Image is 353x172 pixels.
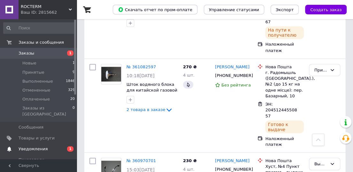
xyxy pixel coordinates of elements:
span: Показатели работы компании [19,157,59,168]
span: Отмененные [22,87,50,93]
span: Создать заказ [310,7,341,12]
span: Товары и услуги [19,135,55,141]
span: Сообщения [19,124,43,130]
button: Управление статусами [204,5,264,14]
span: 1 [73,60,75,66]
div: Выполнен [314,161,327,167]
span: ЭН: 20451244884567 [265,8,297,24]
span: 15:03[DATE] [127,167,155,172]
div: Нова Пошта [265,158,303,163]
a: № 360970701 [127,158,156,163]
span: 270 ₴ [183,64,197,69]
span: 1846 [66,79,75,84]
span: 329 [68,87,75,93]
div: Готово к выдаче [265,120,303,133]
button: Скачать отчет по пром-оплате [113,5,197,14]
a: [PERSON_NAME] [215,158,249,164]
div: г. Радомышль ([GEOGRAPHIC_DATA].), №2 (до 15 кг на одне місце): пер. Базарный, 10 [265,70,303,99]
span: 9 [73,70,75,75]
span: Принятые [22,70,44,75]
span: Заказы [19,50,34,56]
span: Новые [22,60,36,66]
a: 2 товара в заказе [127,107,173,112]
button: Экспорт [271,5,299,14]
span: 20 [70,96,75,102]
a: Фото товару [101,64,121,84]
span: Управление статусами [209,7,259,12]
div: Наложенный платеж [265,136,303,147]
a: [PERSON_NAME] [215,64,249,70]
span: Без рейтинга [221,82,251,87]
span: 0 [73,105,75,117]
div: [PHONE_NUMBER] [214,71,248,79]
span: 10:18[DATE] [127,73,155,78]
div: На пути к получателю [265,26,303,39]
span: ROCTERM [21,4,69,10]
span: 4 шт. [183,72,195,77]
div: Принят [314,67,327,73]
div: Ваш ID: 2815662 [21,10,77,15]
span: 230 ₴ [183,158,197,163]
div: Наложенный платеж [265,41,303,53]
span: 2 товара в заказе [127,107,165,112]
span: Скачать отчет по пром-оплате [118,7,192,12]
span: Заказы и сообщения [19,40,64,45]
span: 1 [67,146,73,152]
input: Поиск [3,22,75,34]
span: Выполненные [22,79,53,84]
img: Фото товару [101,67,121,82]
span: Оплаченные [22,96,50,102]
button: Создать заказ [305,5,347,14]
span: 4 шт. [183,167,195,171]
span: 1 [67,50,73,56]
span: Экспорт [276,7,294,12]
span: Заказы из [GEOGRAPHIC_DATA] [22,105,73,117]
a: Создать заказ [299,7,347,12]
a: Шток водяного блока для китайской газовой колонки 10 л/мин [127,82,177,98]
span: Уведомления [19,146,48,152]
a: № 361082597 [127,64,156,69]
span: ЭН: 20451244550857 [265,101,297,118]
div: Нова Пошта [265,64,303,70]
